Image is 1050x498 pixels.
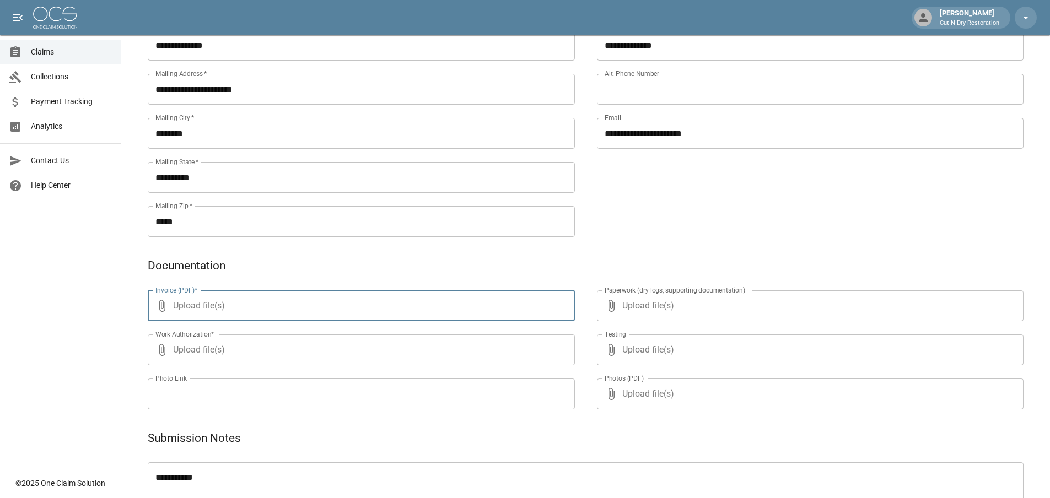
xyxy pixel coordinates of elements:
p: Cut N Dry Restoration [940,19,999,28]
label: Mailing State [155,157,198,166]
label: Mailing City [155,113,195,122]
label: Photo Link [155,373,187,383]
span: Claims [31,46,112,58]
label: Mailing Address [155,69,207,78]
label: Paperwork (dry logs, supporting documentation) [605,285,745,295]
span: Contact Us [31,155,112,166]
span: Help Center [31,180,112,191]
span: Analytics [31,121,112,132]
span: Collections [31,71,112,83]
label: Alt. Phone Number [605,69,659,78]
span: Payment Tracking [31,96,112,107]
label: Photos (PDF) [605,373,644,383]
label: Work Authorization* [155,329,214,339]
img: ocs-logo-white-transparent.png [33,7,77,29]
label: Mailing Zip [155,201,193,210]
span: Upload file(s) [622,334,994,365]
span: Upload file(s) [622,378,994,409]
span: Upload file(s) [622,290,994,321]
span: Upload file(s) [173,334,545,365]
label: Email [605,113,621,122]
label: Testing [605,329,626,339]
div: © 2025 One Claim Solution [15,478,105,489]
button: open drawer [7,7,29,29]
div: [PERSON_NAME] [935,8,1004,28]
label: Invoice (PDF)* [155,285,198,295]
span: Upload file(s) [173,290,545,321]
